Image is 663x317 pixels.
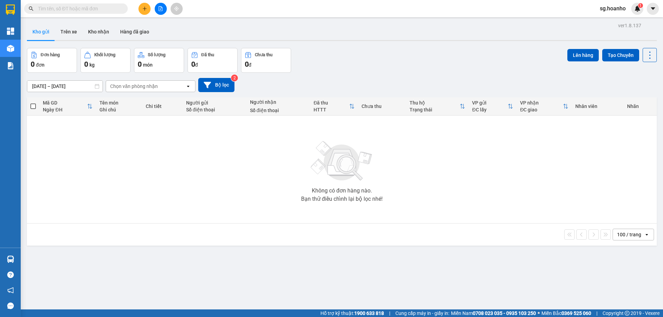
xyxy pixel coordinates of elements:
[171,3,183,15] button: aim
[602,49,639,61] button: Tạo Chuyến
[43,107,87,112] div: Ngày ĐH
[320,309,384,317] span: Hỗ trợ kỹ thuật:
[644,232,650,237] svg: open
[99,107,138,112] div: Ghi chú
[138,60,142,68] span: 0
[618,22,641,29] div: ver 1.8.137
[650,6,656,12] span: caret-down
[301,196,383,202] div: Bạn thử điều chỉnh lại bộ lọc nhé!
[307,137,376,185] img: svg+xml;base64,PHN2ZyBjbGFzcz0ibGlzdC1wbHVnX19zdmciIHhtbG5zPSJodHRwOi8vd3d3LnczLm9yZy8yMDAwL3N2Zy...
[148,52,165,57] div: Số lượng
[31,60,35,68] span: 0
[201,52,214,57] div: Đã thu
[7,45,14,52] img: warehouse-icon
[469,97,517,116] th: Toggle SortBy
[250,108,307,113] div: Số điện thoại
[410,100,460,106] div: Thu hộ
[520,107,563,112] div: ĐC giao
[99,100,138,106] div: Tên món
[250,99,307,105] div: Người nhận
[142,6,147,11] span: plus
[155,3,167,15] button: file-add
[27,48,77,73] button: Đơn hàng0đơn
[517,97,572,116] th: Toggle SortBy
[138,3,151,15] button: plus
[249,62,251,68] span: đ
[389,309,390,317] span: |
[94,52,115,57] div: Khối lượng
[89,62,95,68] span: kg
[43,100,87,106] div: Mã GD
[185,83,191,89] svg: open
[567,49,599,61] button: Lên hàng
[241,48,291,73] button: Chưa thu0đ
[7,62,14,69] img: solution-icon
[55,23,83,40] button: Trên xe
[255,52,272,57] div: Chưa thu
[143,62,153,68] span: món
[134,48,184,73] button: Số lượng0món
[541,309,591,317] span: Miền Bắc
[245,60,249,68] span: 0
[312,188,372,194] div: Không có đơn hàng nào.
[110,83,158,90] div: Chọn văn phòng nhận
[310,97,358,116] th: Toggle SortBy
[188,48,238,73] button: Đã thu0đ
[186,107,243,112] div: Số điện thoại
[520,100,563,106] div: VP nhận
[191,60,195,68] span: 0
[231,75,238,81] sup: 2
[27,23,55,40] button: Kho gửi
[473,310,536,316] strong: 0708 023 035 - 0935 103 250
[36,62,45,68] span: đơn
[362,103,403,109] div: Chưa thu
[538,312,540,315] span: ⚪️
[395,309,449,317] span: Cung cấp máy in - giấy in:
[158,6,163,11] span: file-add
[7,28,14,35] img: dashboard-icon
[80,48,131,73] button: Khối lượng0kg
[7,303,14,309] span: message
[7,287,14,294] span: notification
[41,52,60,57] div: Đơn hàng
[27,81,103,92] input: Select a date range.
[314,107,349,112] div: HTTT
[146,103,179,109] div: Chi tiết
[561,310,591,316] strong: 0369 525 060
[174,6,179,11] span: aim
[38,5,119,12] input: Tìm tên, số ĐT hoặc mã đơn
[451,309,536,317] span: Miền Nam
[354,310,384,316] strong: 1900 633 818
[83,23,115,40] button: Kho nhận
[647,3,659,15] button: caret-down
[472,100,508,106] div: VP gửi
[29,6,33,11] span: search
[7,256,14,263] img: warehouse-icon
[186,100,243,106] div: Người gửi
[575,103,620,109] div: Nhân viên
[472,107,508,112] div: ĐC lấy
[634,6,641,12] img: icon-new-feature
[627,103,653,109] div: Nhãn
[314,100,349,106] div: Đã thu
[7,271,14,278] span: question-circle
[198,78,234,92] button: Bộ lọc
[39,97,96,116] th: Toggle SortBy
[6,4,15,15] img: logo-vxr
[596,309,597,317] span: |
[638,3,643,8] sup: 1
[639,3,642,8] span: 1
[195,62,198,68] span: đ
[115,23,155,40] button: Hàng đã giao
[594,4,631,13] span: sg.hoanho
[410,107,460,112] div: Trạng thái
[84,60,88,68] span: 0
[617,231,641,238] div: 100 / trang
[625,311,630,316] span: copyright
[406,97,469,116] th: Toggle SortBy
